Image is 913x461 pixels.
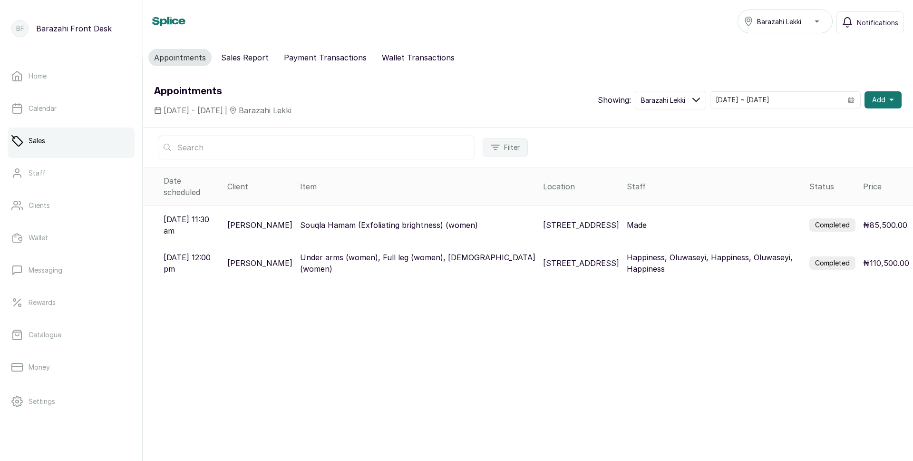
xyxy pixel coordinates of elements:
[154,84,291,99] h1: Appointments
[8,354,135,381] a: Money
[16,24,24,33] p: BF
[483,138,528,157] button: Filter
[29,233,48,243] p: Wallet
[809,181,855,192] div: Status
[863,181,909,192] div: Price
[29,363,50,372] p: Money
[598,94,631,106] p: Showing:
[29,168,46,178] p: Staff
[29,136,45,146] p: Sales
[148,49,212,66] button: Appointments
[300,219,478,231] p: Souqla Hamam (Exfoliating brightness) (women)
[757,17,801,27] span: Barazahi Lekki
[8,225,135,251] a: Wallet
[29,298,56,307] p: Rewards
[8,289,135,316] a: Rewards
[164,175,220,198] div: Date scheduled
[8,192,135,219] a: Clients
[29,397,55,406] p: Settings
[710,92,842,108] input: Select date
[164,214,220,236] p: [DATE] 11:30 am
[300,252,535,275] p: Under arms (women), Full leg (women), [DEMOGRAPHIC_DATA] (women)
[29,330,61,340] p: Catalogue
[227,181,292,192] div: Client
[543,181,619,192] div: Location
[836,11,903,33] button: Notifications
[278,49,372,66] button: Payment Transactions
[738,10,833,33] button: Barazahi Lekki
[809,218,855,232] label: Completed
[848,97,855,103] svg: calendar
[29,104,57,113] p: Calendar
[857,18,898,28] span: Notifications
[863,219,907,231] p: ₦85,500.00
[164,105,223,116] span: [DATE] - [DATE]
[504,143,520,152] span: Filter
[8,128,135,154] a: Sales
[8,160,135,186] a: Staff
[227,219,292,231] p: [PERSON_NAME]
[227,257,292,269] p: [PERSON_NAME]
[29,265,62,275] p: Messaging
[8,63,135,89] a: Home
[863,257,909,269] p: ₦110,500.00
[36,23,112,34] p: Barazahi Front Desk
[543,257,619,269] p: [STREET_ADDRESS]
[8,421,135,447] a: Support
[376,49,460,66] button: Wallet Transactions
[215,49,274,66] button: Sales Report
[641,95,685,105] span: Barazahi Lekki
[809,256,855,270] label: Completed
[543,219,619,231] p: [STREET_ADDRESS]
[872,95,885,105] span: Add
[627,219,647,231] p: Made
[29,201,50,210] p: Clients
[8,257,135,284] a: Messaging
[864,91,902,108] button: Add
[627,252,802,275] p: Happiness, Oluwaseyi, Happiness, Oluwaseyi, Happiness
[225,106,227,116] span: |
[164,252,220,275] p: [DATE] 12:00 pm
[627,181,802,192] div: Staff
[8,388,135,415] a: Settings
[8,322,135,348] a: Catalogue
[8,95,135,122] a: Calendar
[239,105,291,116] span: Barazahi Lekki
[635,91,706,109] button: Barazahi Lekki
[158,136,475,159] input: Search
[300,181,535,192] div: Item
[29,71,47,81] p: Home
